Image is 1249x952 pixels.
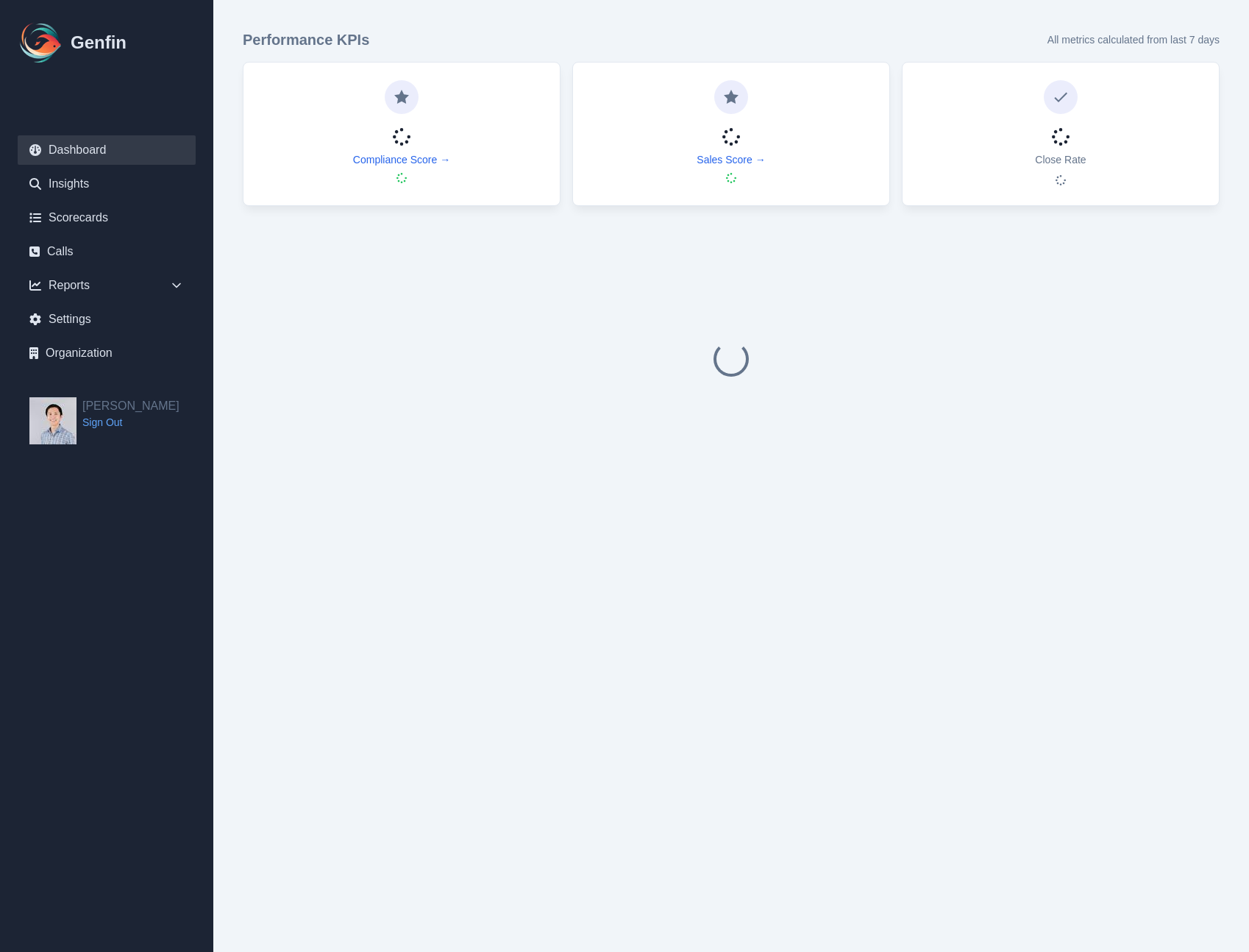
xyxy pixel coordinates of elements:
[353,152,450,167] a: Compliance Score →
[697,152,765,167] a: Sales Score →
[1047,32,1220,47] p: All metrics calculated from last 7 days
[29,397,76,444] img: Jeffrey Pang
[18,19,65,66] img: Logo
[18,305,196,334] a: Settings
[82,397,179,415] h2: [PERSON_NAME]
[82,415,179,430] a: Sign Out
[18,203,196,232] a: Scorecards
[71,31,127,54] h1: Genfin
[18,135,196,165] a: Dashboard
[18,338,196,368] a: Organization
[1035,152,1086,167] p: Close Rate
[18,237,196,266] a: Calls
[18,271,196,300] div: Reports
[243,29,369,50] h3: Performance KPIs
[18,169,196,199] a: Insights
